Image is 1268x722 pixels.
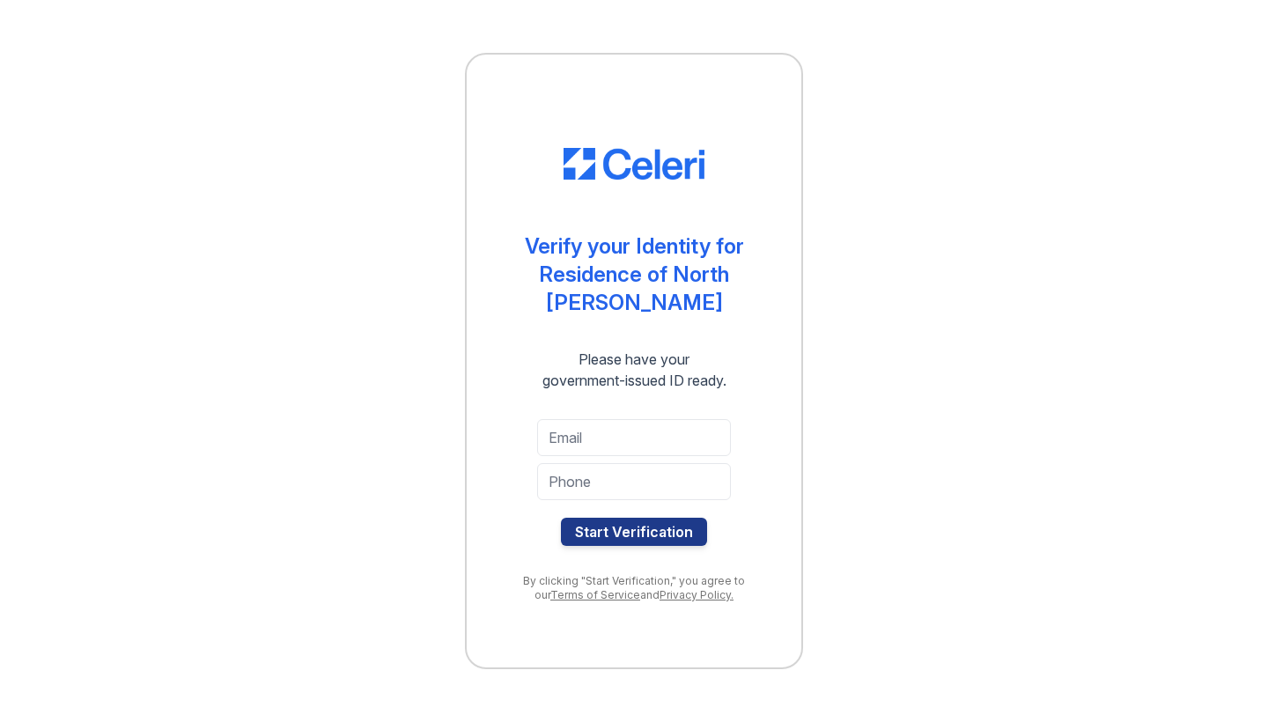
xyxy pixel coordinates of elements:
div: Verify your Identity for Residence of North [PERSON_NAME] [502,232,766,317]
a: Terms of Service [550,588,640,601]
div: By clicking "Start Verification," you agree to our and [502,574,766,602]
a: Privacy Policy. [660,588,734,601]
input: Phone [537,463,731,500]
img: CE_Logo_Blue-a8612792a0a2168367f1c8372b55b34899dd931a85d93a1a3d3e32e68fde9ad4.png [564,148,704,180]
button: Start Verification [561,518,707,546]
input: Email [537,419,731,456]
div: Please have your government-issued ID ready. [511,349,758,391]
